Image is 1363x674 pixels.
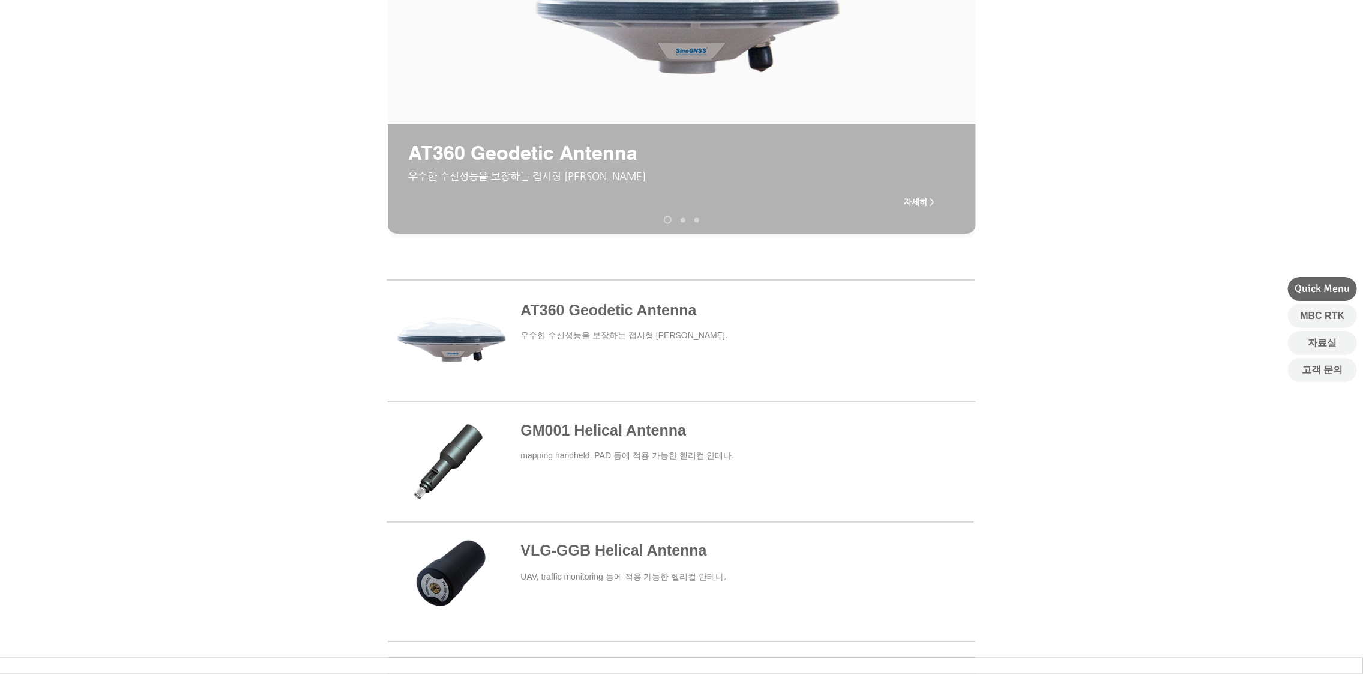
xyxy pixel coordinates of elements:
[409,141,638,164] span: AT360 Geodetic Antenna
[1288,358,1357,382] a: 고객 문의
[1288,277,1357,301] div: Quick Menu
[660,216,704,224] nav: 슬라이드
[681,217,685,222] a: AT200 Aviation Antenna
[1288,331,1357,355] a: 자료실
[694,217,699,222] a: AT190 Helix Antenna
[409,170,646,182] span: ​우수한 수신성능을 보장하는 접시형 [PERSON_NAME]
[1301,309,1345,323] span: MBC RTK
[904,197,934,207] span: 자세히 >
[1295,281,1350,296] span: Quick Menu
[664,216,672,224] a: AT340 Geodetic Antenna
[1225,622,1363,674] iframe: Wix Chat
[1308,336,1337,350] span: 자료실
[1288,304,1357,328] a: MBC RTK
[1302,363,1343,377] span: 고객 문의
[895,190,943,214] a: 자세히 >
